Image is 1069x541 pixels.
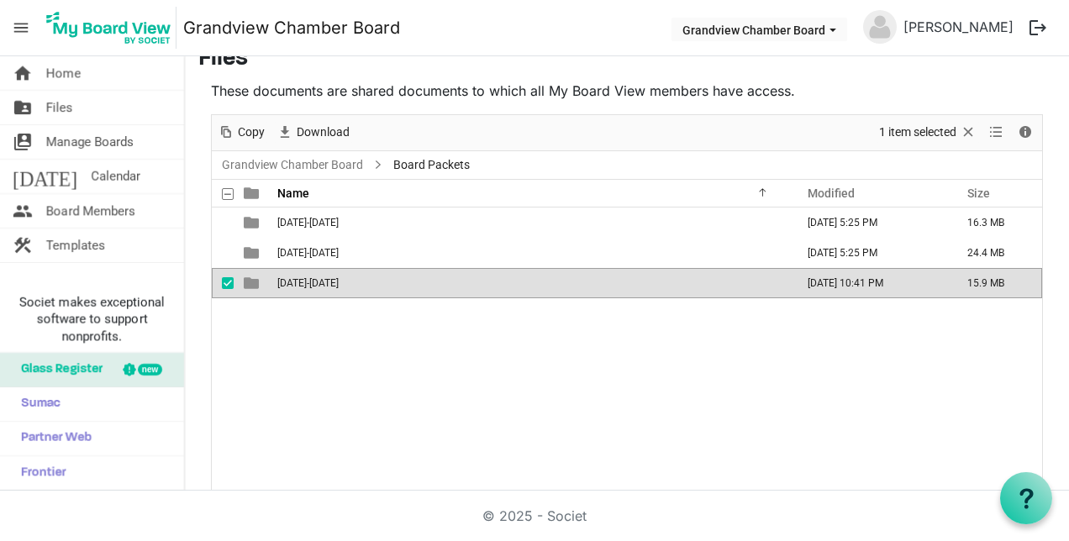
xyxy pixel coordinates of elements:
[277,186,309,200] span: Name
[183,11,400,45] a: Grandview Chamber Board
[986,122,1006,143] button: View dropdownbutton
[13,125,33,159] span: switch_account
[13,456,66,490] span: Frontier
[277,247,339,259] span: [DATE]-[DATE]
[13,422,92,455] span: Partner Web
[1020,10,1056,45] button: logout
[950,238,1042,268] td: 24.4 MB is template cell column header Size
[272,268,790,298] td: 2024-2025 is template cell column header Name
[272,207,790,238] td: 2022-2023 is template cell column header Name
[46,228,105,262] span: Templates
[873,115,982,150] div: Clear selection
[13,194,33,228] span: people
[295,122,351,143] span: Download
[41,7,183,49] a: My Board View Logo
[808,186,855,200] span: Modified
[215,122,268,143] button: Copy
[212,238,234,268] td: checkbox
[390,155,473,176] span: Board Packets
[46,125,134,159] span: Manage Boards
[212,268,234,298] td: checkbox
[1011,115,1040,150] div: Details
[790,207,950,238] td: October 16, 2023 5:25 PM column header Modified
[212,207,234,238] td: checkbox
[950,268,1042,298] td: 15.9 MB is template cell column header Size
[982,115,1011,150] div: View
[877,122,958,143] span: 1 item selected
[8,294,176,344] span: Societ makes exceptional software to support nonprofits.
[41,7,176,49] img: My Board View Logo
[234,207,272,238] td: is template cell column header type
[13,353,103,386] span: Glass Register
[271,115,355,150] div: Download
[138,364,162,376] div: new
[1014,122,1037,143] button: Details
[790,268,950,298] td: September 16, 2025 10:41 PM column header Modified
[790,238,950,268] td: September 18, 2024 5:25 PM column header Modified
[950,207,1042,238] td: 16.3 MB is template cell column header Size
[13,228,33,262] span: construction
[13,56,33,90] span: home
[671,18,847,41] button: Grandview Chamber Board dropdownbutton
[13,387,61,421] span: Sumac
[13,160,77,193] span: [DATE]
[234,238,272,268] td: is template cell column header type
[863,10,897,44] img: no-profile-picture.svg
[482,507,587,524] a: © 2025 - Societ
[967,186,990,200] span: Size
[897,10,1020,44] a: [PERSON_NAME]
[5,12,37,44] span: menu
[234,268,272,298] td: is template cell column header type
[272,238,790,268] td: 2023-2024 is template cell column header Name
[46,91,73,124] span: Files
[91,160,140,193] span: Calendar
[46,56,81,90] span: Home
[46,194,135,228] span: Board Members
[219,155,366,176] a: Grandview Chamber Board
[212,115,271,150] div: Copy
[274,122,353,143] button: Download
[277,217,339,228] span: [DATE]-[DATE]
[198,45,1056,74] h3: Files
[236,122,266,143] span: Copy
[211,81,1043,101] p: These documents are shared documents to which all My Board View members have access.
[277,277,339,289] span: [DATE]-[DATE]
[877,122,980,143] button: Selection
[13,91,33,124] span: folder_shared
